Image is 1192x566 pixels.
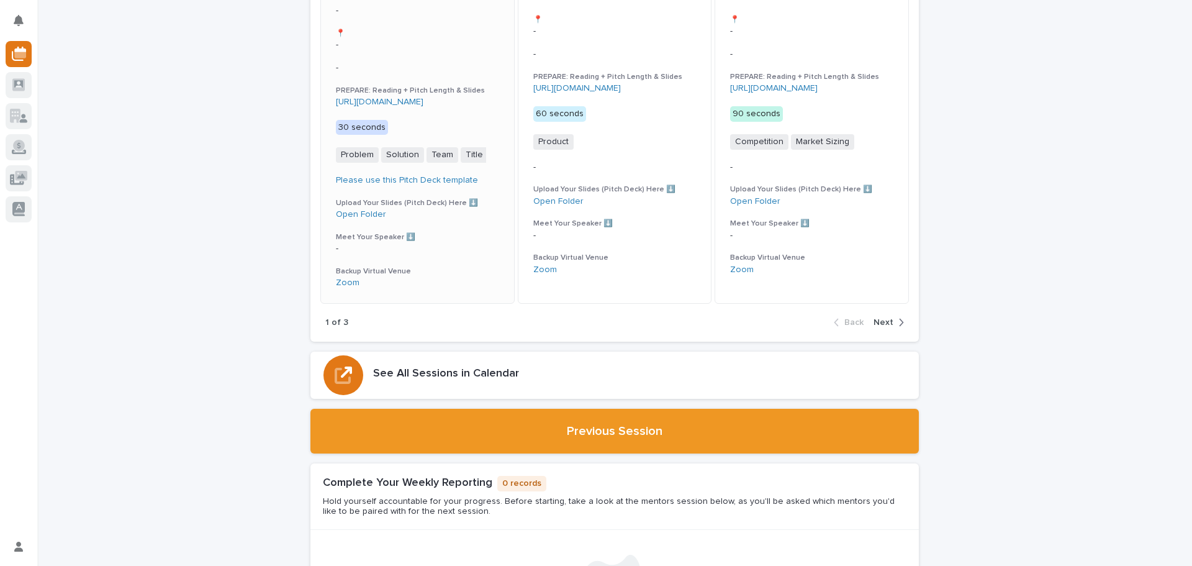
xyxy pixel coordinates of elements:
h3: Meet Your Speaker ⬇️ [533,219,697,229]
p: - [533,49,697,60]
a: [URL][DOMAIN_NAME] [730,84,818,93]
div: 90 seconds [730,106,783,122]
h2: Previous Session [567,424,662,439]
h3: 📍 [533,15,697,25]
h3: Upload Your Slides (Pitch Deck) Here ⬇️ [336,198,499,208]
button: Next [869,317,904,328]
p: 1 of 3 [325,317,348,328]
h3: PREPARE: Reading + Pitch Length & Slides [533,72,697,82]
span: Solution [381,147,424,163]
span: Problem [336,147,379,163]
h3: Backup Virtual Venue [336,267,499,276]
p: - [336,40,499,50]
h3: PREPARE: Reading + Pitch Length & Slides [730,72,893,82]
h3: Meet Your Speaker ⬇️ [730,219,893,229]
span: Team [427,147,458,163]
h1: Complete Your Weekly Reporting [323,477,492,490]
a: Zoom [730,265,754,274]
p: - [730,49,893,60]
h3: Meet Your Speaker ⬇️ [336,232,499,242]
span: Market Sizing [791,134,854,150]
p: - [336,244,499,254]
a: [URL][DOMAIN_NAME] [533,84,621,93]
p: - [533,162,697,173]
a: [URL][DOMAIN_NAME] [336,98,423,106]
a: Zoom [336,278,359,287]
a: Open Folder [336,210,386,219]
p: - [533,26,697,37]
h3: Backup Virtual Venue [730,253,893,263]
p: 0 records [497,476,546,491]
h3: See All Sessions in Calendar [373,367,519,381]
p: - [730,231,893,241]
h3: Upload Your Slides (Pitch Deck) Here ⬇️ [730,185,893,194]
button: Notifications [6,7,32,34]
a: Please use this Pitch Deck template [336,176,478,185]
h3: PREPARE: Reading + Pitch Length & Slides [336,86,499,96]
a: Open Folder [533,197,584,206]
p: - [730,162,893,173]
a: See All Sessions in Calendar [310,352,919,399]
div: 60 seconds [533,106,586,122]
span: Title [461,147,488,163]
a: Open Folder [730,197,780,206]
p: - [533,231,697,241]
h3: Backup Virtual Venue [533,253,697,263]
h3: 📍 [336,29,499,39]
a: Zoom [533,265,557,274]
button: Back [834,317,869,328]
div: Notifications [16,15,32,35]
span: Next [874,318,893,327]
h3: 📍 [730,15,893,25]
span: Competition [730,134,788,150]
p: - [336,63,499,73]
span: Back [844,318,864,327]
span: Product [533,134,574,150]
p: Hold yourself accountable for your progress. Before starting, take a look at the mentors session ... [323,496,906,518]
div: 30 seconds [336,120,388,135]
h3: Upload Your Slides (Pitch Deck) Here ⬇️ [533,185,697,194]
p: - [336,6,499,16]
p: - [730,26,893,37]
